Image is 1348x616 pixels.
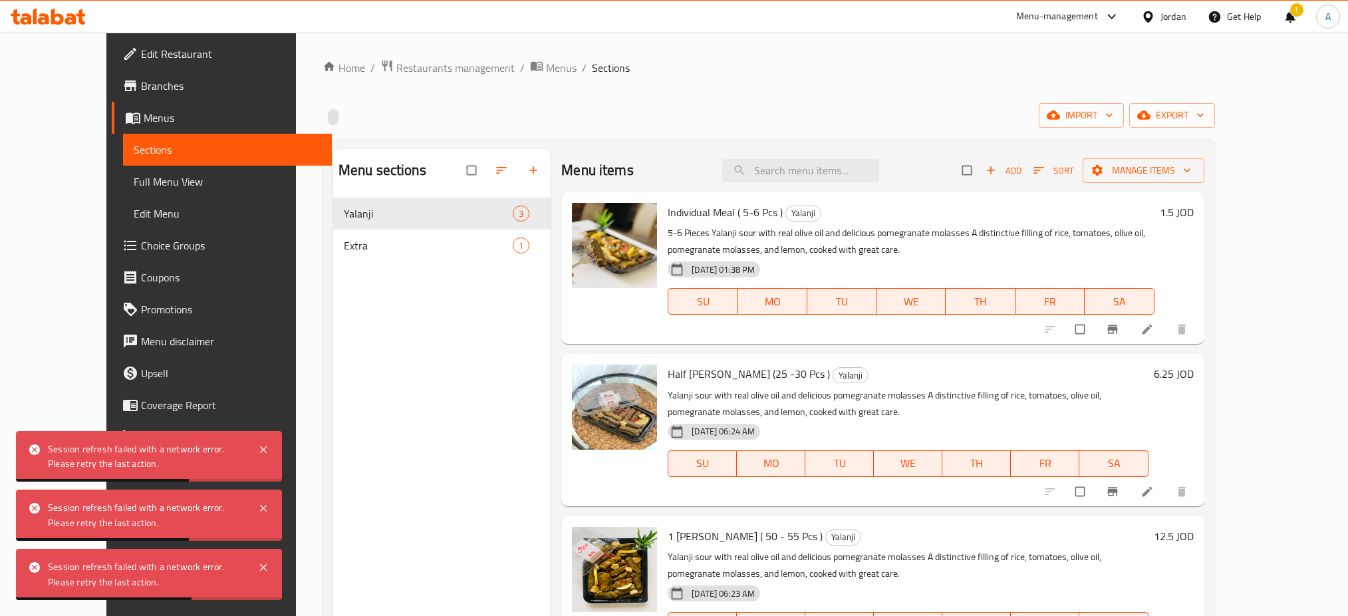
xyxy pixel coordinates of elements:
[1154,365,1194,383] h6: 6.25 JOD
[668,526,823,546] span: 1 [PERSON_NAME] ( 50 - 55 Pcs )
[668,364,830,384] span: Half [PERSON_NAME] (25 -30 Pcs )
[112,325,332,357] a: Menu disclaimer
[811,454,869,473] span: TU
[982,160,1025,181] span: Add item
[572,527,657,612] img: 1 Kilo Yalanji ( 50 - 55 Pcs )
[48,559,245,589] div: Session refresh failed with a network error. Please retry the last action.
[134,142,321,158] span: Sections
[123,134,332,166] a: Sections
[112,389,332,421] a: Coverage Report
[141,78,321,94] span: Branches
[519,156,551,185] button: Add section
[141,237,321,253] span: Choice Groups
[785,206,821,222] div: Yalanji
[1167,315,1199,344] button: delete
[513,208,529,220] span: 3
[1098,477,1130,506] button: Branch-specific-item
[982,160,1025,181] button: Add
[1011,450,1079,477] button: FR
[948,454,1006,473] span: TH
[1090,292,1148,311] span: SA
[686,587,760,600] span: [DATE] 06:23 AM
[1030,160,1077,181] button: Sort
[876,288,946,315] button: WE
[333,192,551,267] nav: Menu sections
[487,156,519,185] span: Sort sections
[826,530,861,545] span: Yalanji
[1129,103,1215,128] button: export
[1067,317,1095,342] span: Select to update
[833,368,868,383] span: Yalanji
[323,60,365,76] a: Home
[344,206,513,222] div: Yalanji
[48,500,245,530] div: Session refresh failed with a network error. Please retry the last action.
[825,530,861,545] div: Yalanji
[946,288,1015,315] button: TH
[1083,158,1204,183] button: Manage items
[141,333,321,349] span: Menu disclaimer
[323,59,1215,77] nav: breadcrumb
[882,292,940,311] span: WE
[530,59,577,77] a: Menus
[582,60,587,76] li: /
[805,450,874,477] button: TU
[1049,107,1113,124] span: import
[1039,103,1124,128] button: import
[112,293,332,325] a: Promotions
[144,110,321,126] span: Menus
[141,365,321,381] span: Upsell
[743,292,801,311] span: MO
[141,269,321,285] span: Coupons
[112,38,332,70] a: Edit Restaurant
[674,454,732,473] span: SU
[112,70,332,102] a: Branches
[141,429,321,445] span: Grocery Checklist
[1093,162,1194,179] span: Manage items
[722,159,879,182] input: search
[123,198,332,230] a: Edit Menu
[1079,450,1148,477] button: SA
[112,261,332,293] a: Coupons
[572,203,657,288] img: Individual Meal ( 5-6 Pcs )
[1140,107,1204,124] span: export
[513,237,529,253] div: items
[459,158,487,183] span: Select all sections
[513,239,529,252] span: 1
[1160,203,1194,222] h6: 1.5 JOD
[807,288,876,315] button: TU
[520,60,525,76] li: /
[879,454,937,473] span: WE
[112,357,332,389] a: Upsell
[123,166,332,198] a: Full Menu View
[396,60,515,76] span: Restaurants management
[112,230,332,261] a: Choice Groups
[1160,9,1186,24] div: Jordan
[1098,315,1130,344] button: Branch-specific-item
[668,387,1148,420] p: Yalanji sour with real olive oil and delicious pomegranate molasses A distinctive filling of rice...
[112,421,332,453] a: Grocery Checklist
[134,174,321,190] span: Full Menu View
[1016,454,1074,473] span: FR
[1325,9,1331,24] span: A
[668,202,783,222] span: Individual Meal ( 5-6 Pcs )
[874,450,942,477] button: WE
[1141,485,1156,498] a: Edit menu item
[344,237,513,253] span: Extra
[668,225,1154,258] p: 5-6 Pieces Yalanji sour with real olive oil and delicious pomegranate molasses A distinctive fill...
[742,454,800,473] span: MO
[1167,477,1199,506] button: delete
[813,292,871,311] span: TU
[1016,9,1098,25] div: Menu-management
[141,301,321,317] span: Promotions
[737,450,805,477] button: MO
[141,46,321,62] span: Edit Restaurant
[333,230,551,261] div: Extra1
[786,206,821,221] span: Yalanji
[951,292,1010,311] span: TH
[1067,479,1095,504] span: Select to update
[668,288,738,315] button: SU
[1025,160,1083,181] span: Sort items
[333,198,551,230] div: Yalanji3
[1085,288,1154,315] button: SA
[134,206,321,222] span: Edit Menu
